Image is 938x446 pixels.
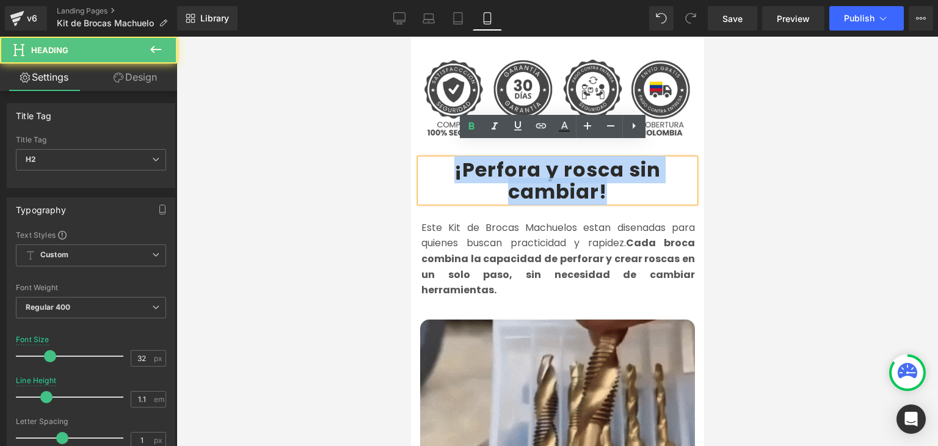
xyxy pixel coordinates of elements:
button: Publish [829,6,904,31]
div: Font Size [16,335,49,344]
a: v6 [5,6,47,31]
a: Design [91,64,180,91]
a: New Library [177,6,238,31]
a: Preview [762,6,824,31]
div: Line Height [16,376,56,385]
button: More [909,6,933,31]
div: Open Intercom Messenger [896,404,926,434]
span: px [154,354,164,362]
div: Font Weight [16,283,166,292]
span: Publish [844,13,874,23]
span: px [154,436,164,444]
div: Title Tag [16,104,52,121]
div: Typography [16,198,66,215]
b: Regular 400 [26,302,71,312]
div: Title Tag [16,136,166,144]
button: Redo [678,6,703,31]
font: Este Kit de Brocas Machuelos estan disenadas para quienes buscan practicidad y rapidez. [10,184,284,260]
span: Library [200,13,229,24]
a: Landing Pages [57,6,177,16]
button: Undo [649,6,674,31]
a: Tablet [443,6,473,31]
b: Custom [40,250,68,260]
span: Save [722,12,743,25]
div: Text Styles [16,230,166,239]
b: ¡Perfora y rosca sin cambiar! [43,119,250,168]
div: Letter Spacing [16,417,166,426]
a: Mobile [473,6,502,31]
a: Laptop [414,6,443,31]
a: Desktop [385,6,414,31]
b: H2 [26,155,36,164]
span: em [154,395,164,403]
span: Preview [777,12,810,25]
div: v6 [24,10,40,26]
span: Kit de Brocas Machuelo [57,18,154,28]
span: Heading [31,45,68,55]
